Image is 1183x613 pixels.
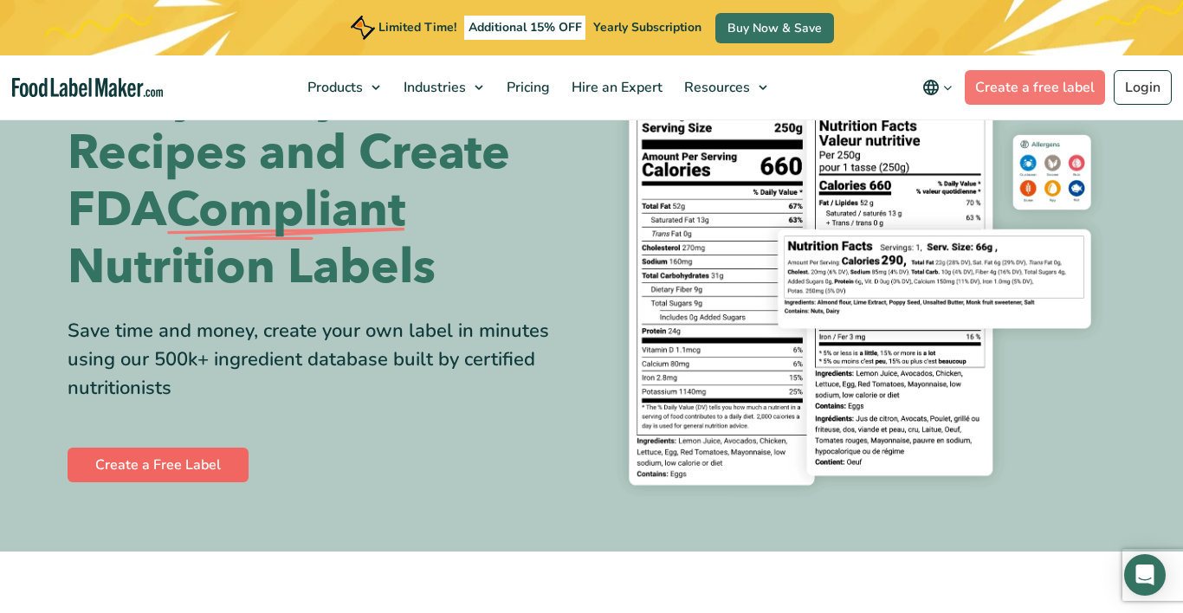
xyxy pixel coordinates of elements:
[1124,554,1166,596] div: Open Intercom Messenger
[393,55,492,119] a: Industries
[464,16,586,40] span: Additional 15% OFF
[68,317,579,403] div: Save time and money, create your own label in minutes using our 500k+ ingredient database built b...
[68,448,249,482] a: Create a Free Label
[496,55,557,119] a: Pricing
[398,78,468,97] span: Industries
[715,13,834,43] a: Buy Now & Save
[1114,70,1172,105] a: Login
[378,19,456,35] span: Limited Time!
[679,78,752,97] span: Resources
[166,182,405,239] span: Compliant
[561,55,669,119] a: Hire an Expert
[297,55,389,119] a: Products
[68,68,579,296] h1: Easily Analyze Recipes and Create FDA Nutrition Labels
[593,19,701,35] span: Yearly Subscription
[501,78,552,97] span: Pricing
[965,70,1105,105] a: Create a free label
[674,55,776,119] a: Resources
[302,78,365,97] span: Products
[566,78,664,97] span: Hire an Expert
